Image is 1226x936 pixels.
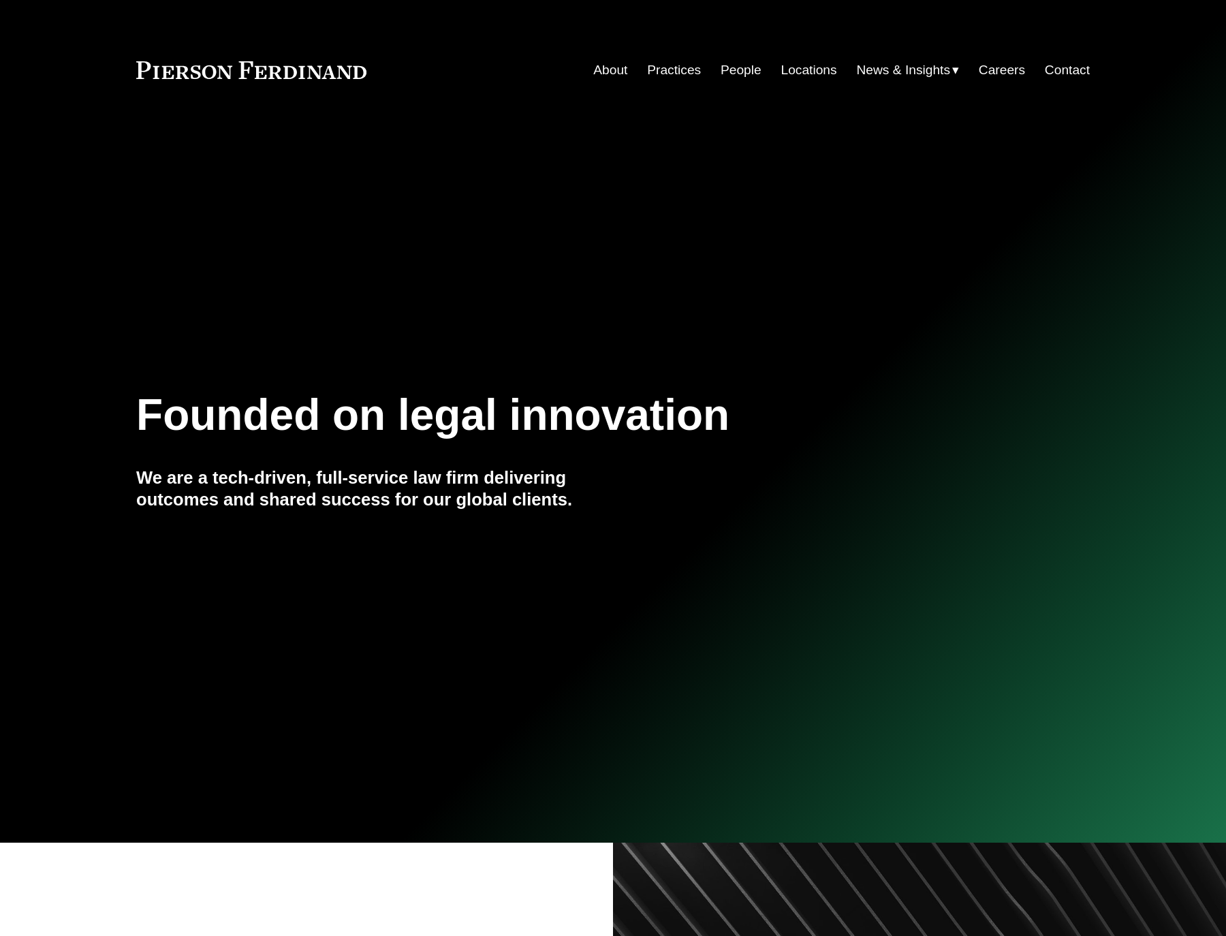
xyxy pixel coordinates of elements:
[136,390,931,440] h1: Founded on legal innovation
[979,57,1025,83] a: Careers
[593,57,627,83] a: About
[1045,57,1090,83] a: Contact
[781,57,837,83] a: Locations
[647,57,701,83] a: Practices
[136,467,613,511] h4: We are a tech-driven, full-service law firm delivering outcomes and shared success for our global...
[856,57,959,83] a: folder dropdown
[721,57,761,83] a: People
[856,59,950,82] span: News & Insights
